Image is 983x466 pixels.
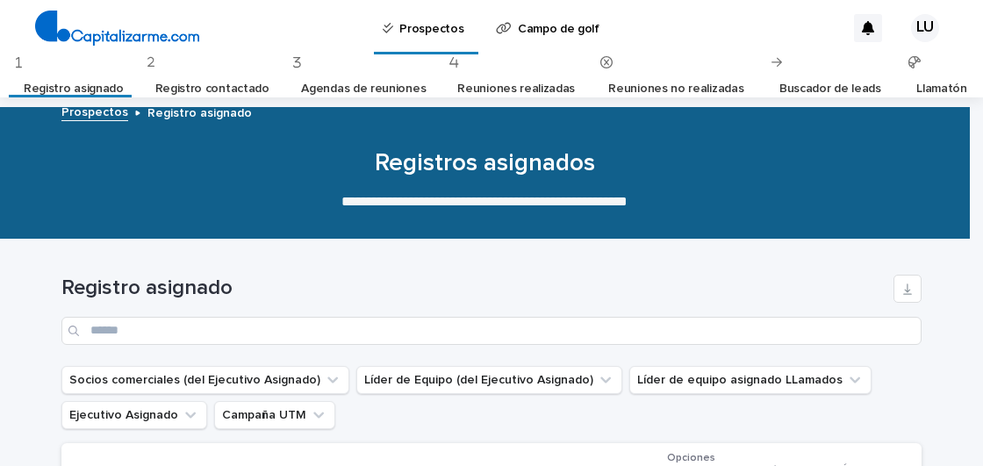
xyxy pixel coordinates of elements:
font: Registro asignado [24,82,124,95]
a: Registro contactado [155,68,269,110]
a: Reuniones no realizadas [608,68,743,110]
img: 4arMvv9wSvmHTHbXwTim [35,11,199,46]
font: Prospectos [61,106,128,118]
input: Buscar [61,317,922,345]
a: Reuniones realizadas [457,68,575,110]
font: Registro contactado [155,82,269,95]
a: Buscador de leads [779,68,881,110]
font: Registro asignado [61,277,233,298]
button: Ejecutivo Asignado [61,401,207,429]
font: Llamatón [916,82,967,95]
font: Registro asignado [147,107,252,119]
font: Buscador de leads [779,82,881,95]
button: Socios comerciales (del Ejecutivo Asignado) [61,366,349,394]
font: Prospectos [399,23,463,35]
font: Agendas de reuniones [301,82,426,95]
font: Campo de golf [518,23,599,35]
font: Registros asignados [375,151,595,176]
font: Reuniones realizadas [457,82,575,95]
a: Llamatón [916,68,967,110]
button: Líder de equipo asignado LLamados [629,366,872,394]
font: LU [916,19,934,35]
a: Registro asignado [24,68,124,110]
a: Agendas de reuniones [301,68,426,110]
button: Campaña UTM [214,401,335,429]
button: Líder de Equipo (del Ejecutivo Asignado) [356,366,622,394]
font: Reuniones no realizadas [608,82,743,95]
a: Prospectos [61,101,128,121]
